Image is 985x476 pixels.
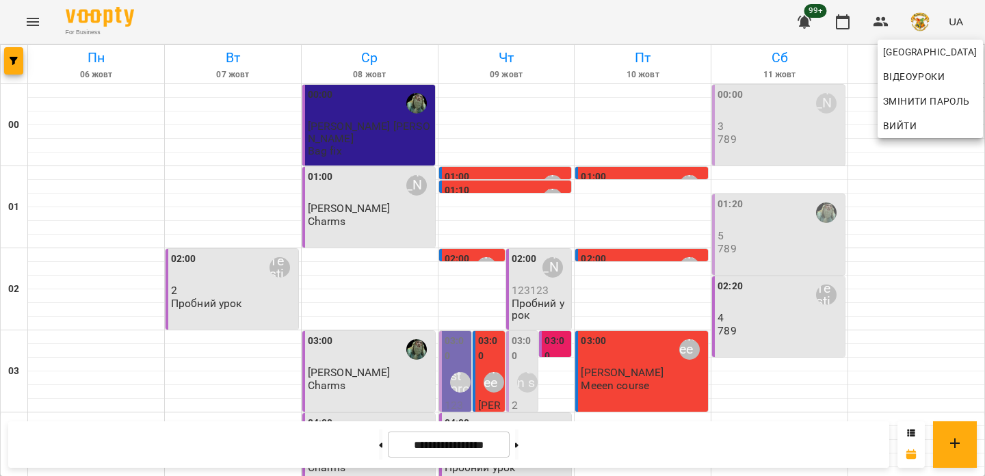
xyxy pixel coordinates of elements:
[883,118,917,134] span: Вийти
[878,114,983,138] button: Вийти
[883,44,977,60] span: [GEOGRAPHIC_DATA]
[878,40,983,64] a: [GEOGRAPHIC_DATA]
[878,64,950,89] a: Відеоуроки
[883,93,977,109] span: Змінити пароль
[878,89,983,114] a: Змінити пароль
[883,68,945,85] span: Відеоуроки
